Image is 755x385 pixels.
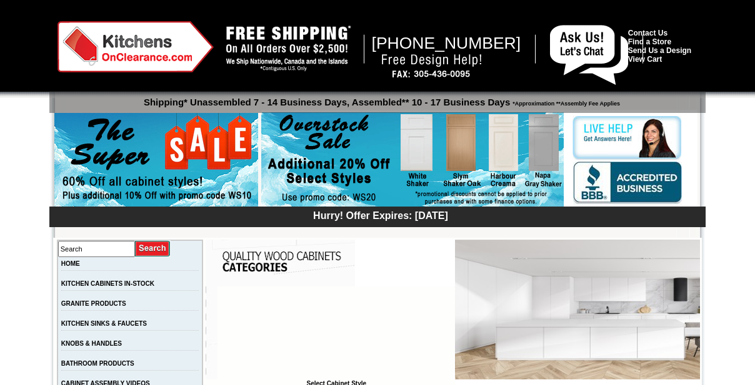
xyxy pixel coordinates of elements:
[61,320,147,327] a: KITCHEN SINKS & FAUCETS
[61,360,134,367] a: BATHROOM PRODUCTS
[372,34,521,52] span: [PHONE_NUMBER]
[61,340,122,347] a: KNOBS & HANDLES
[628,37,671,46] a: Find a Store
[61,300,126,307] a: GRANITE PRODUCTS
[57,21,214,72] img: Kitchens on Clearance Logo
[56,208,706,222] div: Hurry! Offer Expires: [DATE]
[628,46,691,55] a: Send Us a Design
[455,240,700,379] img: Soho White
[135,240,171,257] input: Submit
[56,91,706,107] p: Shipping* Unassembled 7 - 14 Business Days, Assembled** 10 - 17 Business Days
[61,280,154,287] a: KITCHEN CABINETS IN-STOCK
[217,286,455,380] iframe: Browser incompatible
[510,97,620,107] span: *Approximation **Assembly Fee Applies
[61,260,80,267] a: HOME
[628,29,667,37] a: Contact Us
[628,55,662,64] a: View Cart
